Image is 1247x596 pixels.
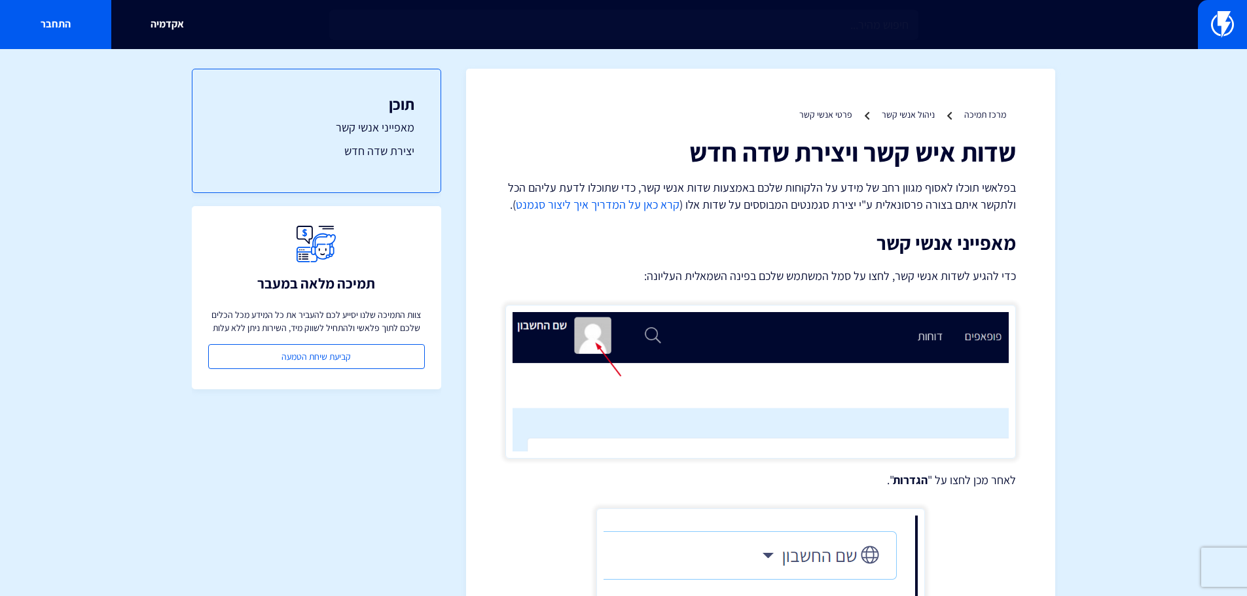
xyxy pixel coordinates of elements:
[505,232,1016,254] h2: מאפייני אנשי קשר
[882,109,935,120] a: ניהול אנשי קשר
[219,96,414,113] h3: תוכן
[257,275,375,291] h3: תמיכה מלאה במעבר
[893,472,928,487] strong: הגדרות
[219,119,414,136] a: מאפייני אנשי קשר
[219,143,414,160] a: יצירת שדה חדש
[505,472,1016,489] p: לאחר מכן לחצו על " ".
[505,179,1016,213] p: בפלאשי תוכלו לאסוף מגוון רחב של מידע על הלקוחות שלכם באמצעות שדות אנשי קשר, כדי שתוכלו לדעת עליהם...
[208,344,425,369] a: קביעת שיחת הטמעה
[505,267,1016,285] p: כדי להגיע לשדות אנשי קשר, לחצו על סמל המשתמש שלכם בפינה השמאלית העליונה:
[329,10,918,40] input: חיפוש מהיר...
[964,109,1006,120] a: מרכז תמיכה
[799,109,852,120] a: פרטי אנשי קשר
[516,197,679,212] a: קרא כאן על המדריך איך ליצור סגמנט
[505,137,1016,166] h1: שדות איש קשר ויצירת שדה חדש
[208,308,425,334] p: צוות התמיכה שלנו יסייע לכם להעביר את כל המידע מכל הכלים שלכם לתוך פלאשי ולהתחיל לשווק מיד, השירות...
